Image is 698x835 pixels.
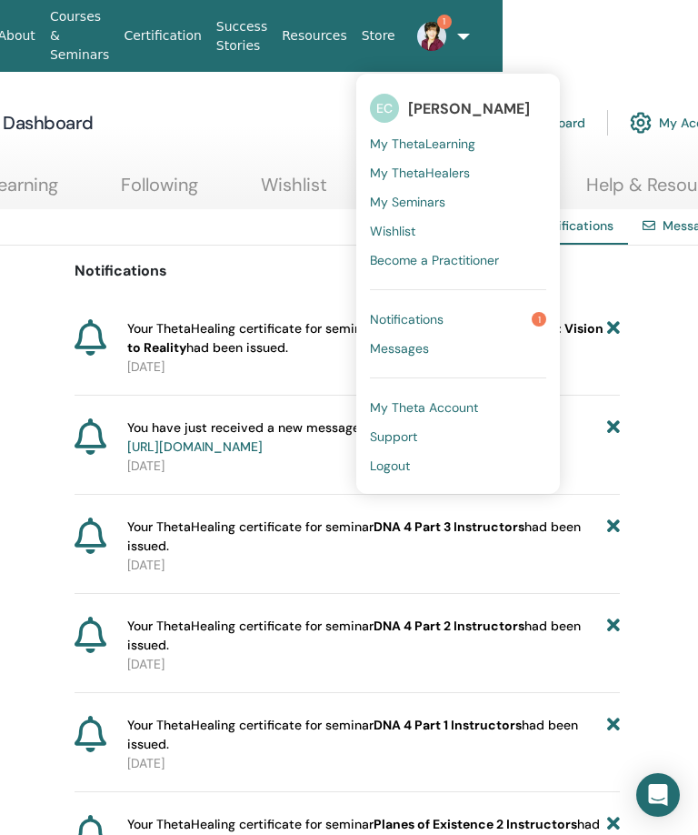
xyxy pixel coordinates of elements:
span: Messages [370,340,429,357]
a: [URL][DOMAIN_NAME] [127,438,263,455]
a: My Theta Account [370,393,546,422]
span: Your ThetaHealing certificate for seminar had been issued. [127,617,607,655]
a: Success Stories [209,10,274,63]
span: My ThetaLearning [370,136,475,152]
a: Become a Practitioner [370,246,546,275]
p: [DATE] [127,556,620,575]
b: DNA 4 Part 3 Instructors [374,518,524,535]
span: You have just received a new message(s) [127,418,375,457]
a: Certification [116,19,208,53]
a: Messages [370,334,546,363]
span: Become a Practitioner [370,252,499,268]
ul: 1 [356,74,560,494]
span: [PERSON_NAME] [408,99,530,118]
a: My ThetaLearning [370,129,546,158]
a: Resources [274,19,354,53]
a: Store [354,19,403,53]
span: My Theta Account [370,399,478,416]
span: My ThetaHealers [370,165,470,181]
b: DNA 4 Part 2 Instructors [374,618,524,634]
span: My Seminars [370,194,445,210]
span: Logout [370,458,410,474]
b: Planes of Existence 2 Instructors [374,816,577,832]
span: Your ThetaHealing certificate for seminar had been issued. [127,518,607,556]
a: Wishlist [370,216,546,246]
a: Wishlist [261,174,327,209]
span: Support [370,428,417,445]
a: Following [121,174,198,209]
img: cog.svg [630,107,652,138]
span: Notifications [536,217,613,234]
img: default.jpg [417,22,446,51]
span: Wishlist [370,223,415,239]
a: EC[PERSON_NAME] [370,87,546,129]
span: Your ThetaHealing certificate for seminar had been issued. [127,319,607,357]
p: [DATE] [127,457,620,476]
p: [DATE] [127,754,620,773]
span: Your ThetaHealing certificate for seminar had been issued. [127,716,607,754]
a: Support [370,422,546,451]
span: 1 [437,15,452,29]
p: [DATE] [127,655,620,674]
a: My ThetaHealers [370,158,546,187]
span: EC [370,94,399,123]
p: Notifications [75,260,620,282]
a: My Seminars [370,187,546,216]
a: 1 [403,7,448,65]
a: Logout [370,451,546,480]
p: [DATE] [127,357,620,377]
div: Open Intercom Messenger [636,773,680,817]
a: Notifications1 [370,305,546,334]
span: 1 [532,312,546,327]
b: DNA 4 Part 1 Instructors [374,717,522,733]
span: Notifications [370,311,444,327]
